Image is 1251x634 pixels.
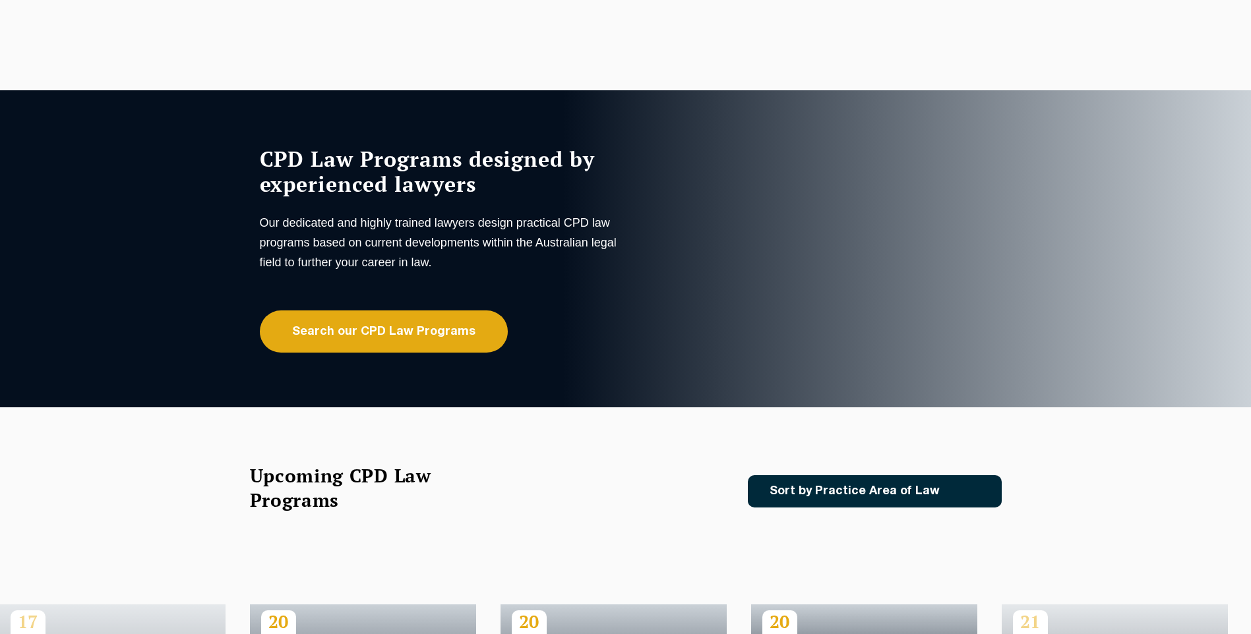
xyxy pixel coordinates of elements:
[961,486,976,497] img: Icon
[260,146,623,196] h1: CPD Law Programs designed by experienced lawyers
[250,463,464,512] h2: Upcoming CPD Law Programs
[762,610,797,633] p: 20
[748,475,1002,507] a: Sort by Practice Area of Law
[260,310,508,353] a: Search our CPD Law Programs
[512,610,547,633] p: 20
[260,213,623,272] p: Our dedicated and highly trained lawyers design practical CPD law programs based on current devel...
[261,610,296,633] p: 20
